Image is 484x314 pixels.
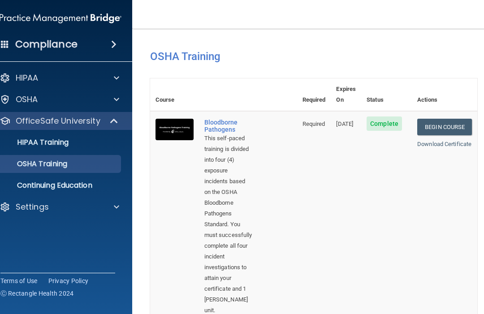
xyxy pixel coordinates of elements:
th: Actions [412,78,477,111]
th: Expires On [331,78,361,111]
a: Terms of Use [0,276,38,285]
p: OfficeSafe University [16,116,100,126]
th: Course [150,78,199,111]
p: OSHA [16,94,38,105]
h4: Compliance [15,38,78,51]
p: HIPAA [16,73,39,83]
a: Download Certificate [417,141,471,147]
h4: OSHA Training [150,50,478,63]
span: [DATE] [336,120,353,127]
a: Bloodborne Pathogens [204,119,252,133]
span: Complete [367,116,402,131]
a: Begin Course [417,119,472,135]
th: Required [297,78,331,111]
th: Status [361,78,412,111]
p: Settings [16,202,49,212]
span: Ⓒ Rectangle Health 2024 [0,289,74,298]
a: Privacy Policy [48,276,89,285]
span: Required [302,120,325,127]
